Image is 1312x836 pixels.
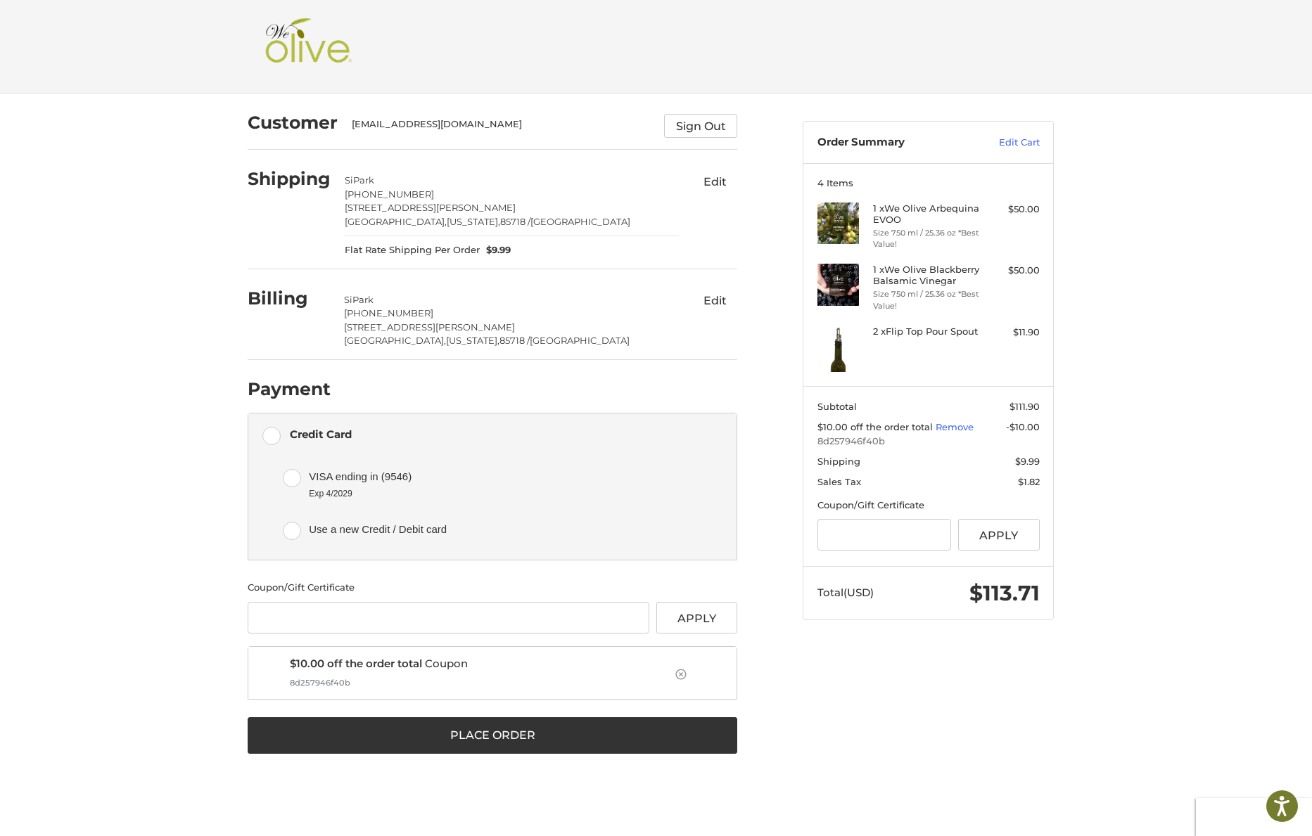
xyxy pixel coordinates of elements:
[248,168,331,190] h2: Shipping
[248,112,338,134] h2: Customer
[969,580,1040,606] span: $113.71
[656,602,738,634] button: Apply
[290,423,352,446] div: Credit Card
[352,294,374,305] span: Park
[817,421,936,432] span: $10.00 off the order total
[530,216,630,227] span: [GEOGRAPHIC_DATA]
[817,456,860,467] span: Shipping
[248,602,649,634] input: Gift Certificate or Coupon Code
[817,499,1040,513] div: Coupon/Gift Certificate
[248,378,331,400] h2: Payment
[345,243,480,257] span: Flat Rate Shipping Per Order
[984,264,1040,278] div: $50.00
[20,21,159,32] p: We're away right now. Please check back later!
[817,401,857,412] span: Subtotal
[1196,798,1312,836] iframe: Google Customer Reviews
[345,216,447,227] span: [GEOGRAPHIC_DATA],
[447,216,500,227] span: [US_STATE],
[873,264,981,287] h4: 1 x We Olive Blackberry Balsamic Vinegar
[309,465,707,488] span: VISA ending in (9546)
[248,288,330,309] h2: Billing
[530,335,630,346] span: [GEOGRAPHIC_DATA]
[692,170,737,193] button: Edit
[344,335,446,346] span: [GEOGRAPHIC_DATA],
[817,136,969,150] h3: Order Summary
[345,174,353,186] span: Si
[290,678,350,688] span: 8d257946f40b
[290,657,422,670] span: $10.00 off the order total
[873,326,981,337] h4: 2 x Flip Top Pour Spout
[873,202,981,226] h4: 1 x We Olive Arbequina EVOO
[248,717,737,754] button: Place Order
[873,227,981,250] li: Size 750 ml / 25.36 oz *Best Value!
[958,519,1040,551] button: Apply
[309,488,707,499] span: Exp 4/2029
[1010,401,1040,412] span: $111.90
[817,435,1040,449] span: 8d257946f40b
[1015,456,1040,467] span: $9.99
[162,18,179,35] button: Open LiveChat chat widget
[500,216,530,227] span: 85718 /
[499,335,530,346] span: 85718 /
[248,581,737,595] div: Coupon/Gift Certificate
[817,476,861,487] span: Sales Tax
[1018,476,1040,487] span: $1.82
[290,656,671,672] span: Coupon
[1006,421,1040,432] span: -$10.00
[873,288,981,311] li: Size 750 ml / 25.36 oz *Best Value!
[345,188,434,200] span: [PHONE_NUMBER]
[352,117,651,138] div: [EMAIL_ADDRESS][DOMAIN_NAME]
[817,519,952,551] input: Gift Certificate or Coupon Code
[309,517,707,541] span: Use a new Credit / Debit card
[969,136,1040,150] a: Edit Cart
[984,202,1040,217] div: $50.00
[344,294,352,305] span: Si
[446,335,499,346] span: [US_STATE],
[344,321,515,333] span: [STREET_ADDRESS][PERSON_NAME]
[984,326,1040,340] div: $11.90
[344,307,433,319] span: [PHONE_NUMBER]
[345,202,516,213] span: [STREET_ADDRESS][PERSON_NAME]
[936,421,974,432] a: Remove
[817,586,874,599] span: Total (USD)
[817,177,1040,188] h3: 4 Items
[353,174,374,186] span: Park
[692,290,737,312] button: Edit
[664,114,737,138] button: Sign Out
[262,18,356,75] img: Shop We Olive
[480,243,511,257] span: $9.99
